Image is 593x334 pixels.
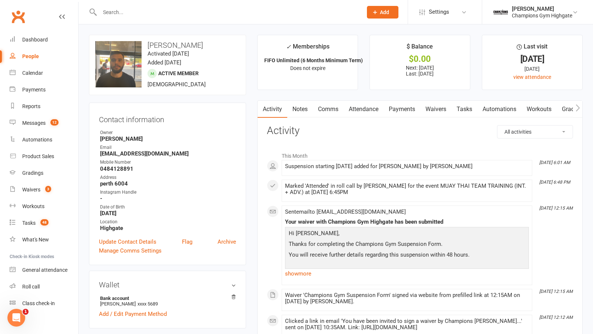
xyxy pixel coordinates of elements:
[138,301,158,307] span: xxxx 5689
[451,101,477,118] a: Tasks
[539,289,573,294] i: [DATE] 12:15 AM
[489,55,576,63] div: [DATE]
[99,310,167,318] a: Add / Edit Payment Method
[23,309,29,315] span: 1
[258,101,287,118] a: Activity
[100,204,236,211] div: Date of Birth
[287,229,527,240] p: Hi [PERSON_NAME],
[367,6,398,19] button: Add
[377,55,463,63] div: $0.00
[100,166,236,172] strong: 0484128891
[100,159,236,166] div: Mobile Number
[267,125,573,137] h3: Activity
[100,210,236,217] strong: [DATE]
[493,5,508,20] img: thumb_image1630635537.png
[441,241,443,247] span: .
[22,237,49,243] div: What's New
[22,37,48,43] div: Dashboard
[539,206,573,211] i: [DATE] 12:15 AM
[313,101,344,118] a: Comms
[95,41,240,49] h3: [PERSON_NAME]
[100,225,236,231] strong: Highgate
[513,74,551,80] a: view attendance
[100,189,236,196] div: Instagram Handle
[380,9,389,15] span: Add
[285,219,529,225] div: Your waiver with Champions Gym Highgate has been submitted
[10,81,78,98] a: Payments
[10,98,78,115] a: Reports
[10,131,78,148] a: Automations
[22,53,39,59] div: People
[22,153,54,159] div: Product Sales
[22,87,46,93] div: Payments
[10,295,78,312] a: Class kiosk mode
[10,31,78,48] a: Dashboard
[477,101,521,118] a: Automations
[22,300,55,306] div: Class check-in
[100,180,236,187] strong: perth 6004
[10,65,78,81] a: Calendar
[7,309,25,327] iframe: Intercom live chat
[22,284,40,290] div: Roll call
[517,42,547,55] div: Last visit
[148,81,206,88] span: [DEMOGRAPHIC_DATA]
[10,215,78,231] a: Tasks 48
[182,237,192,246] a: Flag
[489,65,576,73] div: [DATE]
[287,101,313,118] a: Notes
[286,42,329,56] div: Memberships
[10,48,78,65] a: People
[100,218,236,226] div: Location
[407,42,433,55] div: $ Balance
[10,262,78,278] a: General attendance kiosk mode
[384,101,420,118] a: Payments
[95,41,142,87] img: image1745625401.png
[10,181,78,198] a: Waivers 3
[97,7,357,17] input: Search...
[100,195,236,202] strong: -
[99,294,236,308] li: [PERSON_NAME]
[10,278,78,295] a: Roll call
[22,187,40,193] div: Waivers
[22,170,43,176] div: Gradings
[100,129,236,136] div: Owner
[344,101,384,118] a: Attendance
[148,59,181,66] time: Added [DATE]
[285,268,529,279] a: show more
[287,240,527,250] p: Thanks for completing the Champions Gym Suspension Form
[9,7,27,26] a: Clubworx
[539,160,570,165] i: [DATE] 6:01 AM
[285,163,529,170] div: Suspension starting [DATE] added for [PERSON_NAME] by [PERSON_NAME]
[267,148,573,160] li: This Month
[10,115,78,131] a: Messages 12
[45,186,51,192] span: 3
[218,237,236,246] a: Archive
[512,12,572,19] div: Champions Gym Highgate
[521,101,557,118] a: Workouts
[377,65,463,77] p: Next: [DATE] Last: [DATE]
[99,237,156,246] a: Update Contact Details
[285,292,529,305] div: Waiver 'Champions Gym Suspension Form' signed via website from prefilled link at 12:15AM on [DATE...
[22,267,67,273] div: General attendance
[100,295,232,301] strong: Bank account
[100,144,236,151] div: Email
[10,198,78,215] a: Workouts
[100,136,236,142] strong: [PERSON_NAME]
[420,101,451,118] a: Waivers
[100,174,236,181] div: Address
[22,220,36,226] div: Tasks
[285,208,406,215] span: Sent email to [EMAIL_ADDRESS][DOMAIN_NAME]
[158,70,199,76] span: Active member
[290,65,325,71] span: Does not expire
[10,165,78,181] a: Gradings
[285,318,529,331] div: Clicked a link in email 'You have been invited to sign a waiver by Champions [PERSON_NAME]...' se...
[539,315,573,320] i: [DATE] 12:12 AM
[539,180,570,185] i: [DATE] 6:48 PM
[286,43,291,50] i: ✓
[22,203,44,209] div: Workouts
[10,231,78,248] a: What's New
[10,148,78,165] a: Product Sales
[99,113,236,124] h3: Contact information
[22,103,40,109] div: Reports
[287,250,527,261] p: You will receive further details regarding this suspension within 48 hours.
